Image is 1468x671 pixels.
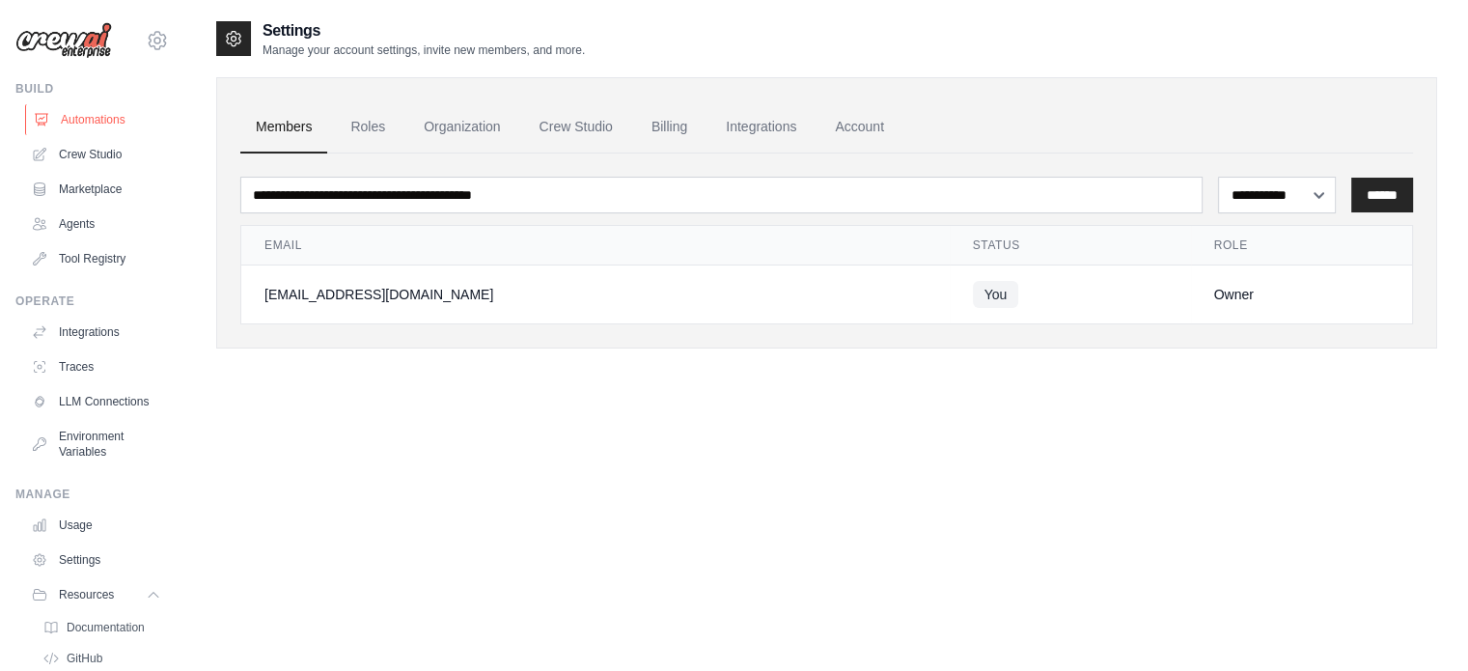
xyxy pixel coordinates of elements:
div: Owner [1214,285,1390,304]
a: Roles [335,101,401,154]
a: LLM Connections [23,386,169,417]
a: Automations [25,104,171,135]
a: Organization [408,101,515,154]
a: Traces [23,351,169,382]
h2: Settings [263,19,585,42]
a: Billing [636,101,703,154]
a: Members [240,101,327,154]
button: Resources [23,579,169,610]
th: Status [950,226,1191,266]
div: Operate [15,294,169,309]
div: Build [15,81,169,97]
span: Documentation [67,620,145,635]
div: [EMAIL_ADDRESS][DOMAIN_NAME] [264,285,927,304]
a: Tool Registry [23,243,169,274]
a: Crew Studio [524,101,628,154]
p: Manage your account settings, invite new members, and more. [263,42,585,58]
a: Crew Studio [23,139,169,170]
img: Logo [15,22,112,59]
a: Integrations [23,317,169,348]
a: Account [819,101,900,154]
span: Resources [59,587,114,602]
a: Settings [23,545,169,575]
span: GitHub [67,651,102,666]
a: Agents [23,209,169,239]
a: Integrations [710,101,812,154]
a: Marketplace [23,174,169,205]
a: Environment Variables [23,421,169,467]
a: Usage [23,510,169,541]
div: Manage [15,487,169,502]
th: Role [1191,226,1413,266]
span: You [973,281,1019,308]
th: Email [241,226,950,266]
a: Documentation [35,614,169,641]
